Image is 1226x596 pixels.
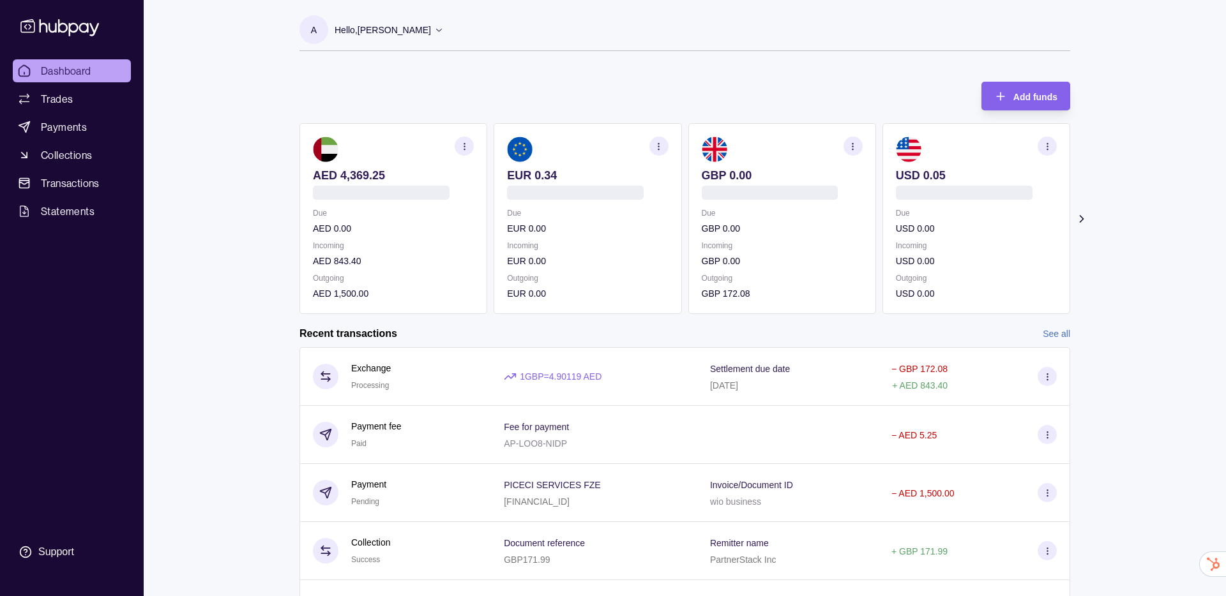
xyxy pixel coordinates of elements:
[702,254,863,268] p: GBP 0.00
[313,137,338,162] img: ae
[41,119,87,135] span: Payments
[313,271,474,285] p: Outgoing
[896,221,1057,235] p: USD 0.00
[891,488,954,498] p: − AED 1,500.00
[891,364,948,374] p: − GBP 172.08
[41,204,95,219] span: Statements
[981,82,1070,110] button: Add funds
[702,137,727,162] img: gb
[13,539,131,565] a: Support
[892,380,948,391] p: + AED 843.40
[507,239,668,253] p: Incoming
[891,546,948,556] p: + GBP 171.99
[710,364,790,374] p: Settlement due date
[313,168,474,183] p: AED 4,369.25
[504,480,600,490] p: PICECI SERVICES FZE
[702,271,863,285] p: Outgoing
[41,91,73,107] span: Trades
[13,115,131,138] a: Payments
[351,419,402,433] p: Payment fee
[351,497,379,506] span: Pending
[710,380,738,391] p: [DATE]
[313,206,474,220] p: Due
[13,200,131,223] a: Statements
[896,254,1057,268] p: USD 0.00
[41,175,100,191] span: Transactions
[507,221,668,235] p: EUR 0.00
[504,496,570,507] p: [FINANCIAL_ID]
[351,535,390,549] p: Collection
[896,239,1057,253] p: Incoming
[299,327,397,341] h2: Recent transactions
[896,271,1057,285] p: Outgoing
[896,137,921,162] img: us
[702,221,863,235] p: GBP 0.00
[710,496,761,507] p: wio business
[710,538,769,548] p: Remitter name
[351,439,367,448] span: Paid
[702,206,863,220] p: Due
[507,271,668,285] p: Outgoing
[507,137,533,162] img: eu
[351,477,386,491] p: Payment
[351,361,391,375] p: Exchange
[313,221,474,235] p: AED 0.00
[504,438,567,449] p: AP-LOO8-NIDP
[710,555,776,565] p: PartnerStack Inc
[41,63,91,78] span: Dashboard
[313,254,474,268] p: AED 843.40
[38,545,74,559] div: Support
[504,422,569,432] p: Fee for payment
[13,59,131,82] a: Dashboard
[335,23,431,37] p: Hello, [PERSON_NAME]
[896,206,1057,220] p: Due
[313,287,474,301] p: AED 1,500.00
[1043,327,1070,341] a: See all
[504,555,550,565] p: GBP171.99
[507,168,668,183] p: EUR 0.34
[41,147,92,163] span: Collections
[507,254,668,268] p: EUR 0.00
[702,287,863,301] p: GBP 172.08
[710,480,793,490] p: Invoice/Document ID
[311,23,317,37] p: A
[313,239,474,253] p: Incoming
[896,168,1057,183] p: USD 0.05
[351,381,389,390] span: Processing
[13,172,131,195] a: Transactions
[1013,92,1057,102] span: Add funds
[520,369,602,384] p: 1 GBP = 4.90119 AED
[896,287,1057,301] p: USD 0.00
[504,538,585,548] p: Document reference
[702,239,863,253] p: Incoming
[507,287,668,301] p: EUR 0.00
[13,87,131,110] a: Trades
[702,168,863,183] p: GBP 0.00
[351,555,380,564] span: Success
[891,430,937,440] p: − AED 5.25
[13,144,131,167] a: Collections
[507,206,668,220] p: Due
